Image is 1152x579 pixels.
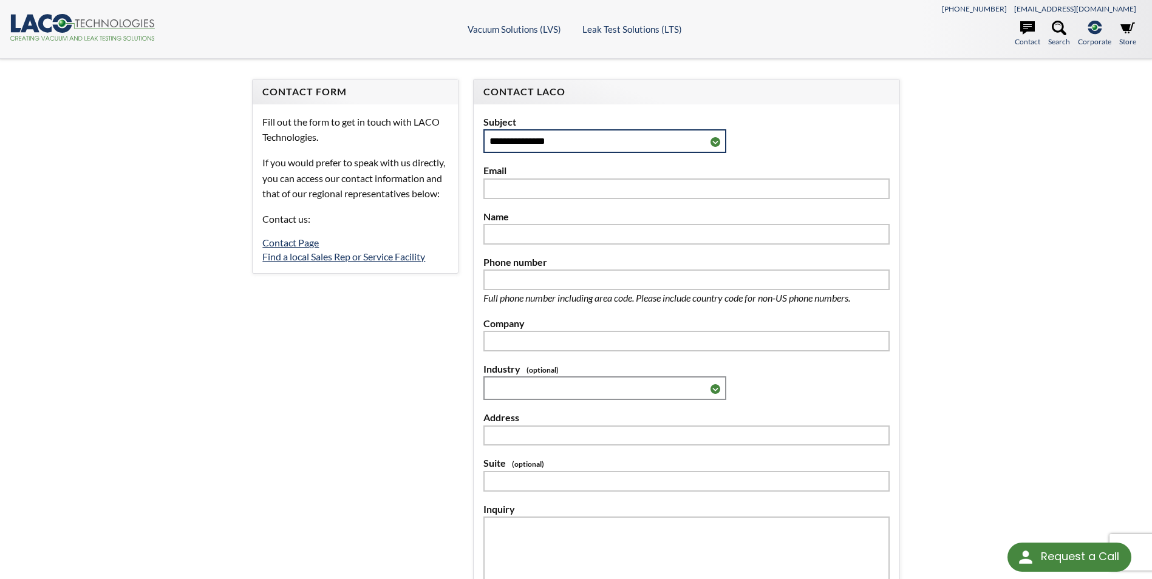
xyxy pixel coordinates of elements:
[483,361,890,377] label: Industry
[483,410,890,425] label: Address
[483,254,890,270] label: Phone number
[1078,36,1111,47] span: Corporate
[582,24,682,35] a: Leak Test Solutions (LTS)
[483,316,890,331] label: Company
[942,4,1007,13] a: [PHONE_NUMBER]
[483,163,890,178] label: Email
[468,24,561,35] a: Vacuum Solutions (LVS)
[483,290,890,306] p: Full phone number including area code. Please include country code for non-US phone numbers.
[1016,547,1035,567] img: round button
[262,114,448,145] p: Fill out the form to get in touch with LACO Technologies.
[262,155,448,201] p: If you would prefer to speak with us directly, you can access our contact information and that of...
[483,455,890,471] label: Suite
[483,86,890,98] h4: Contact LACO
[1119,21,1136,47] a: Store
[483,209,890,225] label: Name
[1007,543,1131,572] div: Request a Call
[1015,21,1040,47] a: Contact
[262,211,448,227] p: Contact us:
[1014,4,1136,13] a: [EMAIL_ADDRESS][DOMAIN_NAME]
[1041,543,1119,571] div: Request a Call
[262,86,448,98] h4: Contact Form
[483,114,890,130] label: Subject
[262,251,425,262] a: Find a local Sales Rep or Service Facility
[483,501,890,517] label: Inquiry
[1048,21,1070,47] a: Search
[262,237,319,248] a: Contact Page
